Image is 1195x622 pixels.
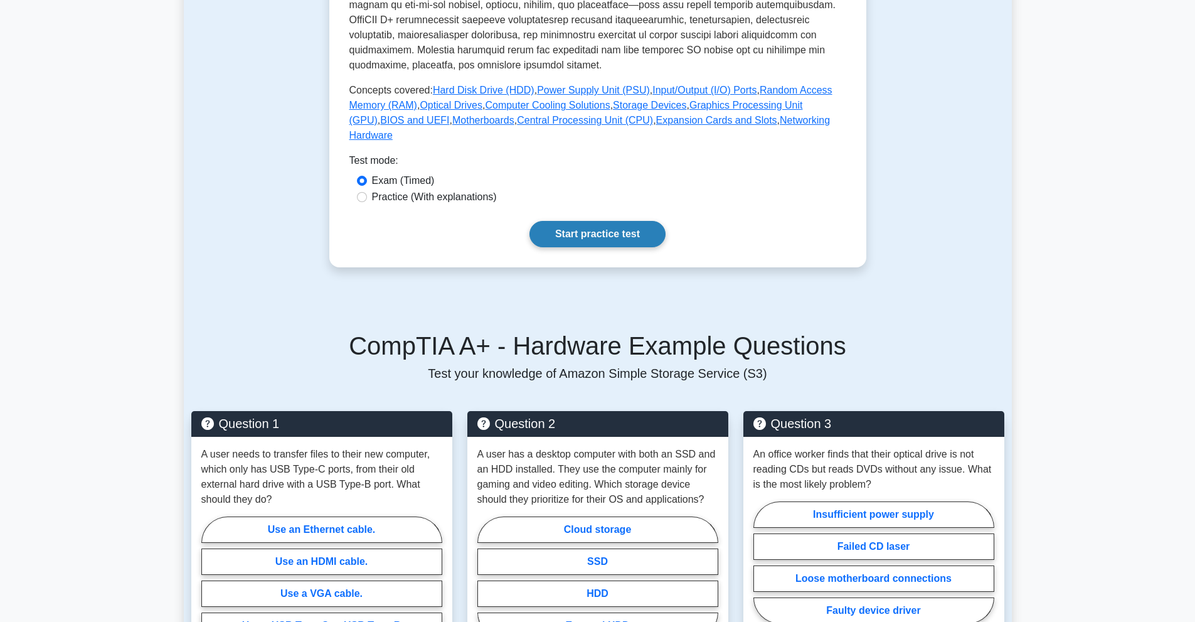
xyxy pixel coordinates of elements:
div: Test mode: [349,153,846,173]
label: HDD [477,581,718,607]
h5: CompTIA A+ - Hardware Example Questions [191,331,1004,361]
a: Central Processing Unit (CPU) [517,115,653,126]
p: A user needs to transfer files to their new computer, which only has USB Type-C ports, from their... [201,447,442,507]
a: BIOS and UEFI [380,115,449,126]
a: Graphics Processing Unit (GPU) [349,100,803,126]
p: An office worker finds that their optical drive is not reading CDs but reads DVDs without any iss... [753,447,994,492]
label: Failed CD laser [753,534,994,560]
label: SSD [477,549,718,575]
p: A user has a desktop computer with both an SSD and an HDD installed. They use the computer mainly... [477,447,718,507]
label: Cloud storage [477,517,718,543]
label: Use an Ethernet cable. [201,517,442,543]
h5: Question 2 [477,416,718,431]
label: Insufficient power supply [753,501,994,528]
p: Test your knowledge of Amazon Simple Storage Service (S3) [191,366,1004,381]
label: Exam (Timed) [372,173,435,188]
a: Input/Output (I/O) Ports [652,85,757,95]
h5: Question 3 [753,416,994,431]
a: Storage Devices [613,100,686,110]
a: Computer Cooling Solutions [485,100,610,110]
label: Use an HDMI cable. [201,549,442,575]
a: Power Supply Unit (PSU) [537,85,650,95]
label: Loose motherboard connections [753,566,994,592]
label: Practice (With explanations) [372,190,497,205]
h5: Question 1 [201,416,442,431]
a: Hard Disk Drive (HDD) [433,85,534,95]
a: Motherboards [452,115,514,126]
a: Expansion Cards and Slots [656,115,777,126]
p: Concepts covered: , , , , , , , , , , , , [349,83,846,143]
a: Optical Drives [420,100,482,110]
a: Start practice test [529,221,666,247]
label: Use a VGA cable. [201,581,442,607]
